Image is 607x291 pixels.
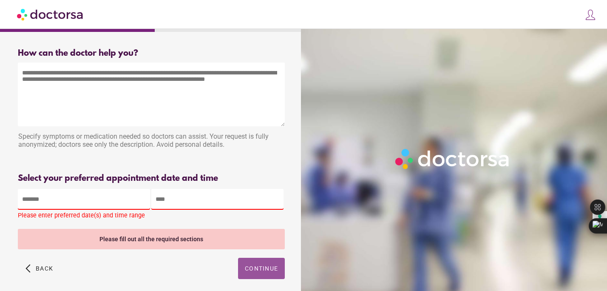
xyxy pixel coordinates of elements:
[392,145,513,173] img: Logo-Doctorsa-trans-White-partial-flat.png
[18,174,285,183] div: Select your preferred appointment date and time
[238,258,285,279] button: Continue
[18,229,285,249] div: Please fill out all the required sections
[22,258,57,279] button: arrow_back_ios Back
[245,265,278,272] span: Continue
[36,265,53,272] span: Back
[584,9,596,21] img: icons8-customer-100.png
[18,48,285,58] div: How can the doctor help you?
[18,128,285,155] div: Specify symptoms or medication needed so doctors can assist. Your request is fully anonymized; do...
[18,212,285,223] div: Please enter preferred date(s) and time range
[17,5,84,24] img: Doctorsa.com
